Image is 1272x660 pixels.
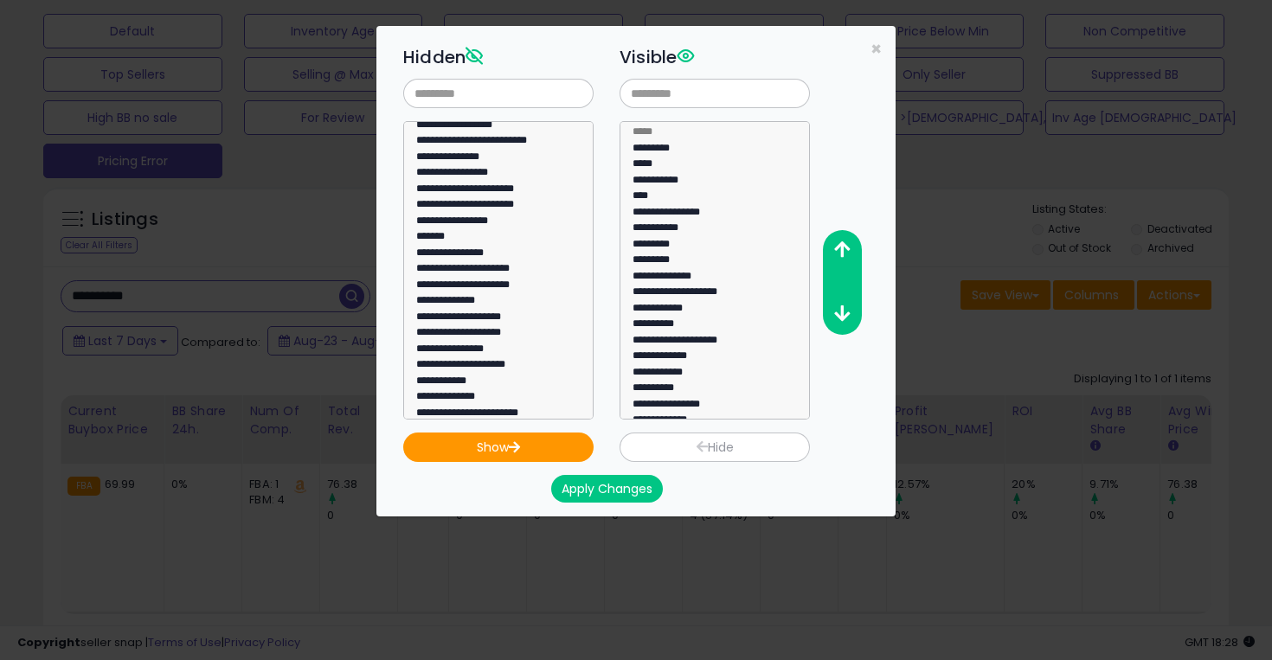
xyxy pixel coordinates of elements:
span: × [870,36,882,61]
button: Hide [620,433,810,462]
button: Apply Changes [551,475,663,503]
button: Show [403,433,594,462]
h3: Visible [620,44,810,70]
h3: Hidden [403,44,594,70]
